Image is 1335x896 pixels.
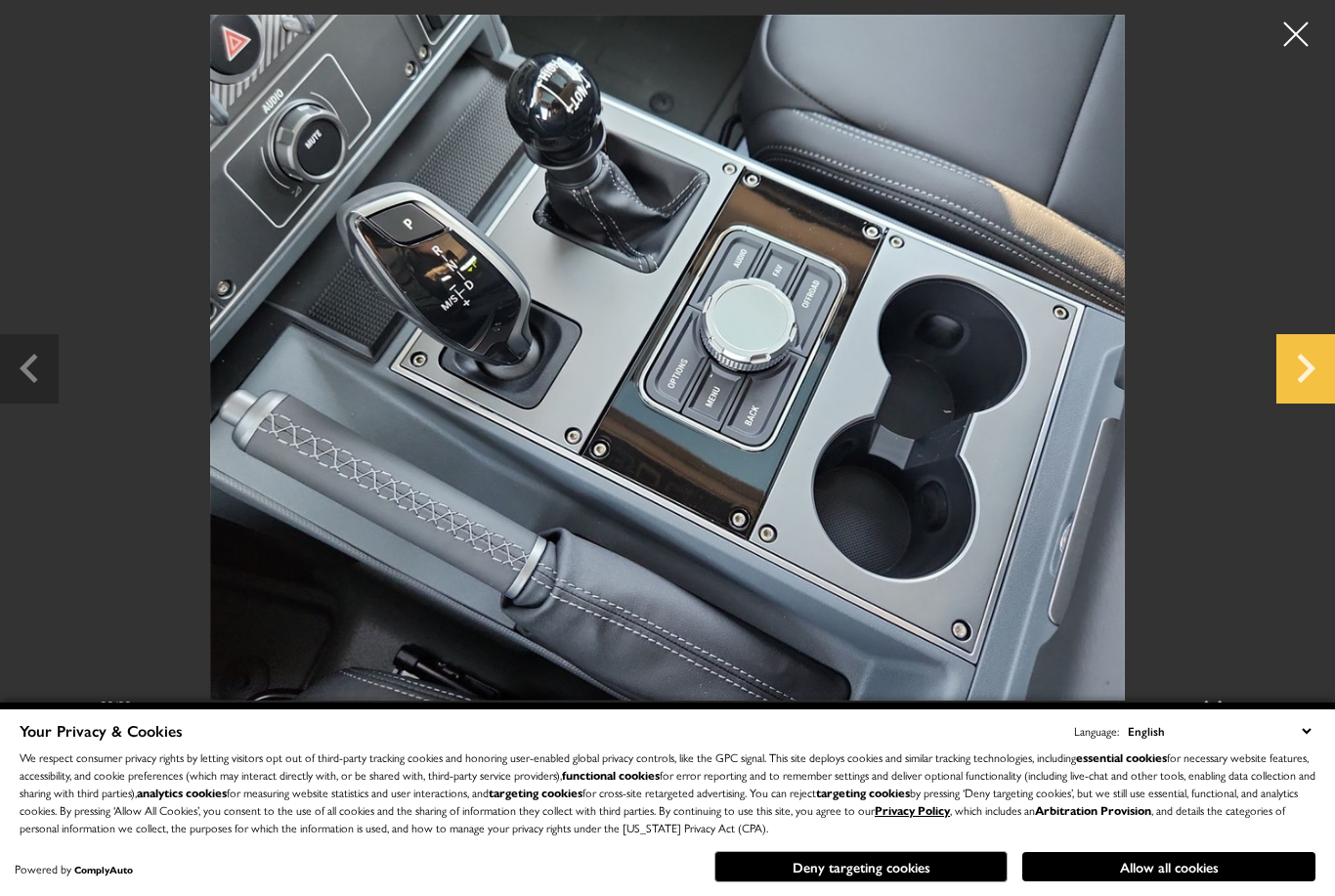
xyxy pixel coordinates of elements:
select: Language Select [1123,720,1315,742]
a: Privacy Policy [875,801,950,819]
strong: targeting cookies [816,784,910,801]
strong: analytics cookies [137,784,227,801]
strong: targeting cookies [489,784,582,801]
a: ComplyAuto [74,863,133,876]
div: Next slide [1276,334,1335,404]
div: Powered by [15,863,133,875]
div: Language: [1074,725,1119,737]
strong: functional cookies [562,766,660,784]
span: Your Privacy & Cookies [20,719,183,742]
div: 23 / 33 [98,15,1237,701]
p: We respect consumer privacy rights by letting visitors opt out of third-party tracking cookies an... [20,748,1315,836]
button: Deny targeting cookies [714,851,1008,882]
strong: essential cookies [1076,748,1167,766]
button: Allow all cookies [1022,852,1315,881]
strong: Arbitration Provision [1035,801,1151,819]
img: Vehicle Image #221 [210,15,1125,701]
